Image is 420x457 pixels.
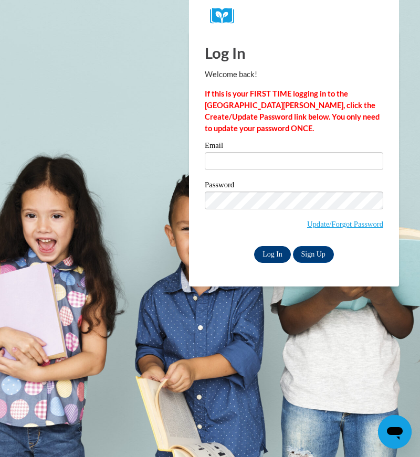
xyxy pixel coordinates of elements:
[205,69,383,80] p: Welcome back!
[254,246,291,263] input: Log In
[378,415,412,449] iframe: Button to launch messaging window
[205,42,383,63] h1: Log In
[205,89,380,133] strong: If this is your FIRST TIME logging in to the [GEOGRAPHIC_DATA][PERSON_NAME], click the Create/Upd...
[205,181,383,192] label: Password
[210,8,241,24] img: Logo brand
[210,8,378,24] a: COX Campus
[307,220,383,228] a: Update/Forgot Password
[205,142,383,152] label: Email
[293,246,334,263] a: Sign Up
